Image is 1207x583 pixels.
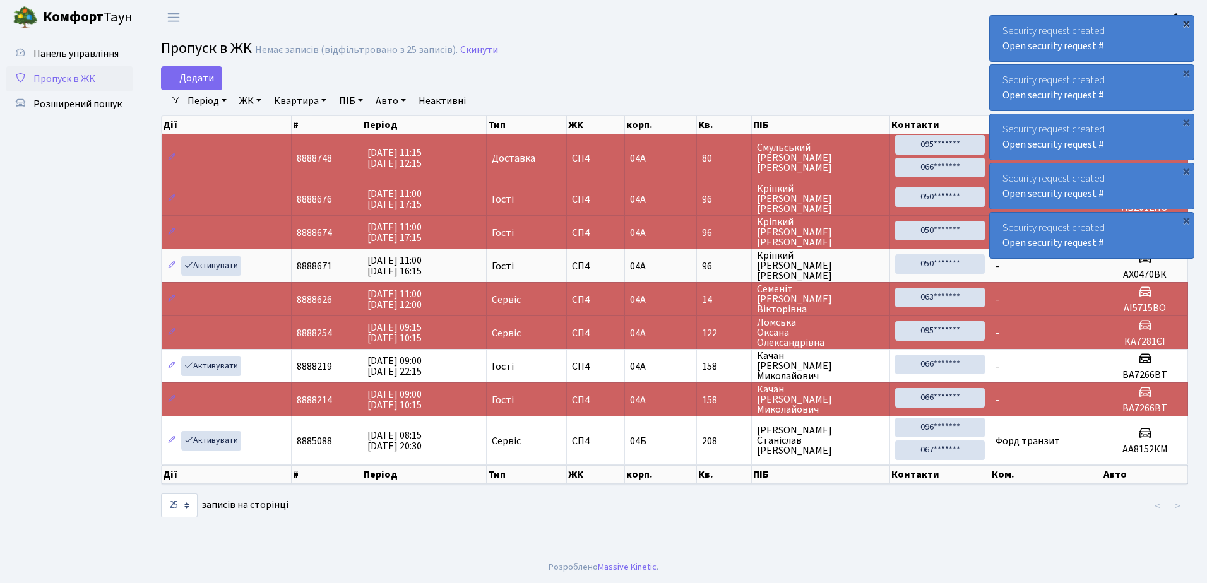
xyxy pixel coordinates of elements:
[334,90,368,112] a: ПІБ
[33,72,95,86] span: Пропуск в ЖК
[996,259,999,273] span: -
[1122,11,1192,25] b: Консьєрж б. 4.
[890,116,990,134] th: Контакти
[752,116,891,134] th: ПІБ
[162,116,292,134] th: Дії
[990,465,1102,484] th: Ком.
[702,395,746,405] span: 158
[33,97,122,111] span: Розширений пошук
[492,261,514,271] span: Гості
[890,465,990,484] th: Контакти
[1002,187,1104,201] a: Open security request #
[297,192,332,206] span: 8888676
[1180,115,1192,128] div: ×
[572,228,619,238] span: СП4
[702,194,746,204] span: 96
[598,560,657,574] a: Massive Kinetic
[549,560,658,574] div: Розроблено .
[367,146,422,170] span: [DATE] 11:15 [DATE] 12:15
[572,261,619,271] span: СП4
[460,44,498,56] a: Скинути
[492,395,514,405] span: Гості
[1107,336,1182,348] h5: КА7281ЄІ
[630,326,646,340] span: 04А
[43,7,104,27] b: Комфорт
[362,465,487,484] th: Період
[492,153,535,163] span: Доставка
[1002,236,1104,250] a: Open security request #
[1180,17,1192,30] div: ×
[367,187,422,211] span: [DATE] 11:00 [DATE] 17:15
[757,317,885,348] span: Ломська Оксана Олександрівна
[702,153,746,163] span: 80
[757,184,885,214] span: Кріпкий [PERSON_NAME] [PERSON_NAME]
[6,91,133,117] a: Розширений пошук
[492,295,521,305] span: Сервіс
[181,356,241,376] a: Активувати
[996,393,999,407] span: -
[297,151,332,165] span: 8888748
[697,465,752,484] th: Кв.
[33,47,119,61] span: Панель управління
[492,328,521,338] span: Сервіс
[1002,138,1104,151] a: Open security request #
[158,7,189,28] button: Переключити навігацію
[292,465,362,484] th: #
[234,90,266,112] a: ЖК
[297,360,332,374] span: 8888219
[990,213,1194,258] div: Security request created
[487,116,567,134] th: Тип
[990,114,1194,160] div: Security request created
[367,354,422,379] span: [DATE] 09:00 [DATE] 22:15
[1107,269,1182,281] h5: АХ0470ВК
[182,90,232,112] a: Період
[1107,444,1182,456] h5: АА8152КМ
[367,220,422,245] span: [DATE] 11:00 [DATE] 17:15
[1180,66,1192,79] div: ×
[996,434,1060,448] span: Форд транзит
[43,7,133,28] span: Таун
[367,254,422,278] span: [DATE] 11:00 [DATE] 16:15
[181,431,241,450] a: Активувати
[702,328,746,338] span: 122
[362,116,487,134] th: Період
[1107,302,1182,314] h5: АІ5715ВО
[567,465,625,484] th: ЖК
[492,436,521,446] span: Сервіс
[572,436,619,446] span: СП4
[757,384,885,415] span: Качан [PERSON_NAME] Миколайович
[371,90,411,112] a: Авто
[492,228,514,238] span: Гості
[161,493,288,517] label: записів на сторінці
[181,256,241,276] a: Активувати
[6,41,133,66] a: Панель управління
[255,44,458,56] div: Немає записів (відфільтровано з 25 записів).
[757,250,885,281] span: Кріпкий [PERSON_NAME] [PERSON_NAME]
[990,16,1194,61] div: Security request created
[757,143,885,173] span: Смульський [PERSON_NAME] [PERSON_NAME]
[702,362,746,372] span: 158
[757,351,885,381] span: Качан [PERSON_NAME] Миколайович
[487,465,567,484] th: Тип
[161,493,198,517] select: записів на сторінці
[13,5,38,30] img: logo.png
[996,293,999,307] span: -
[1002,39,1104,53] a: Open security request #
[269,90,331,112] a: Квартира
[297,259,332,273] span: 8888671
[367,321,422,345] span: [DATE] 09:15 [DATE] 10:15
[1102,465,1188,484] th: Авто
[161,66,222,90] a: Додати
[297,393,332,407] span: 8888214
[367,387,422,412] span: [DATE] 09:00 [DATE] 10:15
[367,428,422,453] span: [DATE] 08:15 [DATE] 20:30
[1107,403,1182,415] h5: ВА7266ВТ
[169,71,214,85] span: Додати
[630,192,646,206] span: 04А
[1107,369,1182,381] h5: ВА7266ВТ
[367,287,422,312] span: [DATE] 11:00 [DATE] 12:00
[567,116,625,134] th: ЖК
[161,37,252,59] span: Пропуск в ЖК
[630,259,646,273] span: 04А
[630,360,646,374] span: 04А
